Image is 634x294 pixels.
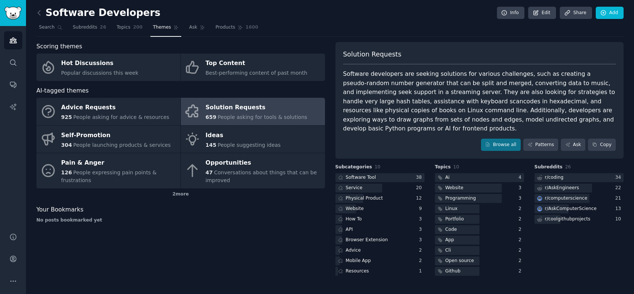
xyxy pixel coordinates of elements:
div: Portfolio [445,216,464,223]
div: r/ AskEngineers [545,185,579,191]
span: 145 [205,142,216,148]
img: GummySearch logo [4,7,22,20]
span: People launching products & services [73,142,170,148]
img: computerscience [537,196,542,201]
div: 12 [416,195,425,202]
a: Solution Requests659People asking for tools & solutions [181,98,325,125]
div: 13 [615,206,624,212]
div: r/ coding [545,174,563,181]
div: 2 [419,247,425,254]
a: Portfolio2 [435,215,524,224]
div: Advice Requests [61,102,169,114]
a: Software Tool38 [335,173,425,182]
a: Programming3 [435,194,524,203]
a: Physical Product12 [335,194,425,203]
div: Open source [445,258,474,264]
div: 2 [518,237,524,243]
a: Code2 [435,225,524,235]
div: Website [346,206,364,212]
a: How To3 [335,215,425,224]
div: How To [346,216,362,223]
span: 47 [205,169,212,175]
a: r/coolgithubprojects10 [534,215,624,224]
a: Advice2 [335,246,425,255]
span: 26 [565,164,571,169]
span: People expressing pain points & frustrations [61,169,157,183]
div: Resources [346,268,369,275]
div: 20 [416,185,425,191]
div: Hot Discussions [61,58,139,70]
span: Topics [435,164,451,171]
a: Browse all [481,139,521,151]
a: Search [36,22,65,37]
a: Website3 [435,184,524,193]
a: Self-Promotion304People launching products & services [36,126,181,153]
div: Mobile App [346,258,371,264]
div: 2 [518,226,524,233]
span: Popular discussions this week [61,70,139,76]
div: 2 [518,258,524,264]
div: Linux [445,206,458,212]
span: Subreddits [73,24,97,31]
span: Solution Requests [343,50,401,59]
span: 925 [61,114,72,120]
div: Github [445,268,461,275]
div: Software Tool [346,174,376,181]
span: Subcategories [335,164,372,171]
span: People suggesting ideas [218,142,281,148]
div: r/ computerscience [545,195,587,202]
div: Service [346,185,362,191]
span: Topics [117,24,130,31]
span: 10 [453,164,459,169]
div: Software developers are seeking solutions for various challenges, such as creating a pseudo-rando... [343,70,616,133]
div: Solution Requests [205,102,307,114]
span: Products [215,24,235,31]
span: 659 [205,114,216,120]
div: 3 [518,185,524,191]
div: Ideas [205,129,280,141]
span: Scoring themes [36,42,82,51]
span: 200 [133,24,143,31]
div: Website [445,185,464,191]
a: Github2 [435,267,524,276]
a: Resources1 [335,267,425,276]
a: Topics200 [114,22,145,37]
div: Cli [445,247,451,254]
div: 2 [419,258,425,264]
div: API [346,226,353,233]
div: 4 [518,174,524,181]
div: 21 [615,195,624,202]
a: Linux2 [435,204,524,214]
span: 1600 [246,24,258,31]
a: Pain & Anger126People expressing pain points & frustrations [36,153,181,188]
div: 34 [615,174,624,181]
button: Copy [588,139,616,151]
div: No posts bookmarked yet [36,217,325,224]
div: 2 [518,206,524,212]
div: Physical Product [346,195,383,202]
a: Edit [528,7,556,19]
div: 22 [615,185,624,191]
a: Share [560,7,592,19]
div: Advice [346,247,361,254]
a: API3 [335,225,425,235]
span: People asking for tools & solutions [218,114,307,120]
a: Mobile App2 [335,256,425,266]
div: 3 [419,226,425,233]
div: Browser Extension [346,237,388,243]
span: Ask [189,24,197,31]
span: AI-tagged themes [36,86,89,96]
div: 3 [419,216,425,223]
span: Conversations about things that can be improved [205,169,317,183]
div: App [445,237,454,243]
div: Pain & Anger [61,157,177,169]
a: AskComputerSciencer/AskComputerScience13 [534,204,624,214]
div: r/ AskComputerScience [545,206,596,212]
div: Ai [445,174,450,181]
span: 10 [375,164,381,169]
a: Ask [186,22,208,37]
div: Self-Promotion [61,129,171,141]
span: Your Bookmarks [36,205,84,214]
a: r/coding34 [534,173,624,182]
span: 126 [61,169,72,175]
